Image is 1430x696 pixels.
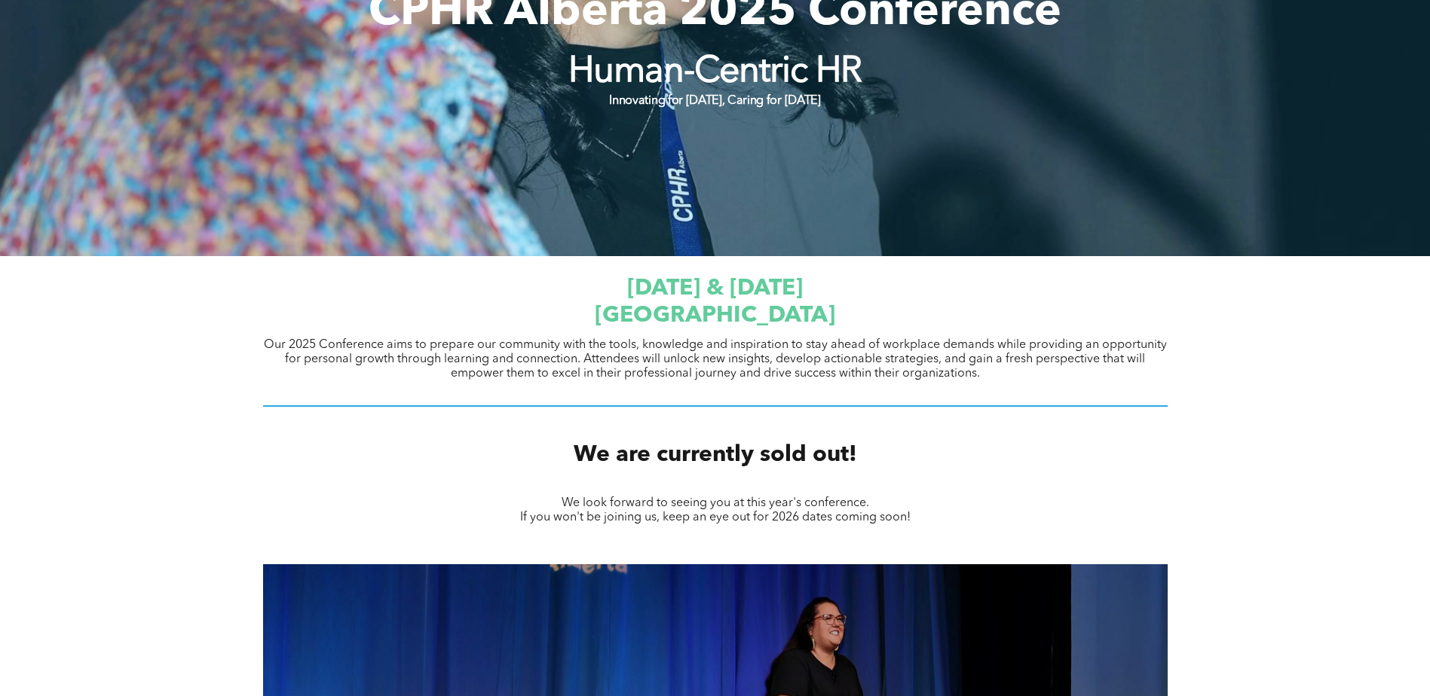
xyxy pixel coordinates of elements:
[568,54,862,90] strong: Human-Centric HR
[562,497,869,509] span: We look forward to seeing you at this year's conference.
[595,304,835,327] span: [GEOGRAPHIC_DATA]
[520,511,911,524] span: If you won't be joining us, keep an eye out for 2026 dates coming soon!
[264,339,1167,380] span: Our 2025 Conference aims to prepare our community with the tools, knowledge and inspiration to st...
[574,444,857,466] span: We are currently sold out!
[627,277,803,300] span: [DATE] & [DATE]
[609,95,820,107] strong: Innovating for [DATE], Caring for [DATE]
